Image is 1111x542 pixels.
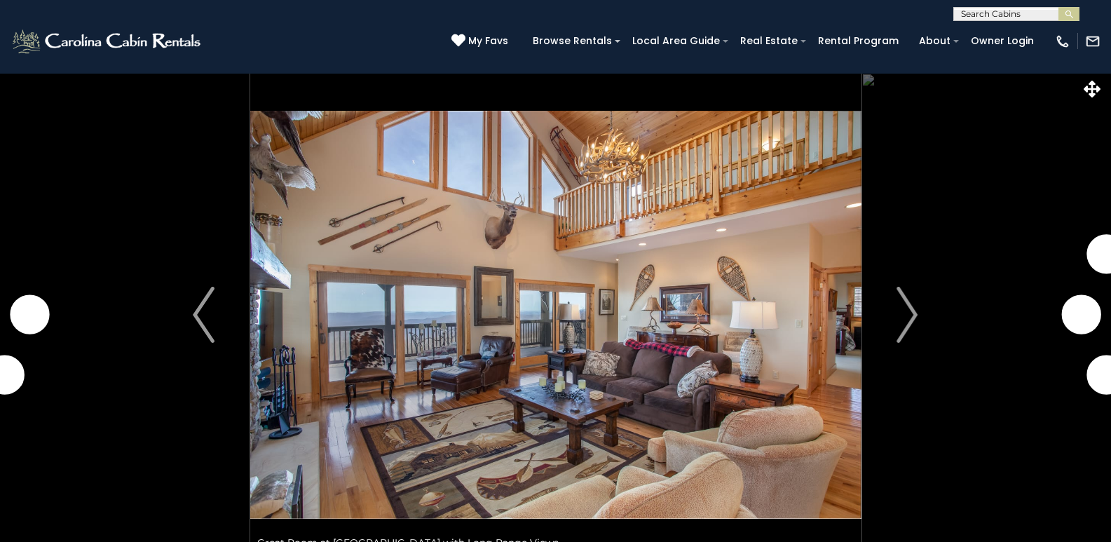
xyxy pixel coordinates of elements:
span: My Favs [468,34,508,48]
a: Rental Program [811,30,906,52]
img: mail-regular-white.png [1085,34,1100,49]
a: Owner Login [964,30,1041,52]
img: arrow [897,287,918,343]
a: Browse Rentals [526,30,619,52]
img: phone-regular-white.png [1055,34,1070,49]
img: arrow [193,287,214,343]
img: White-1-2.png [11,27,205,55]
a: Real Estate [733,30,805,52]
a: Local Area Guide [625,30,727,52]
a: My Favs [451,34,512,49]
a: About [912,30,957,52]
